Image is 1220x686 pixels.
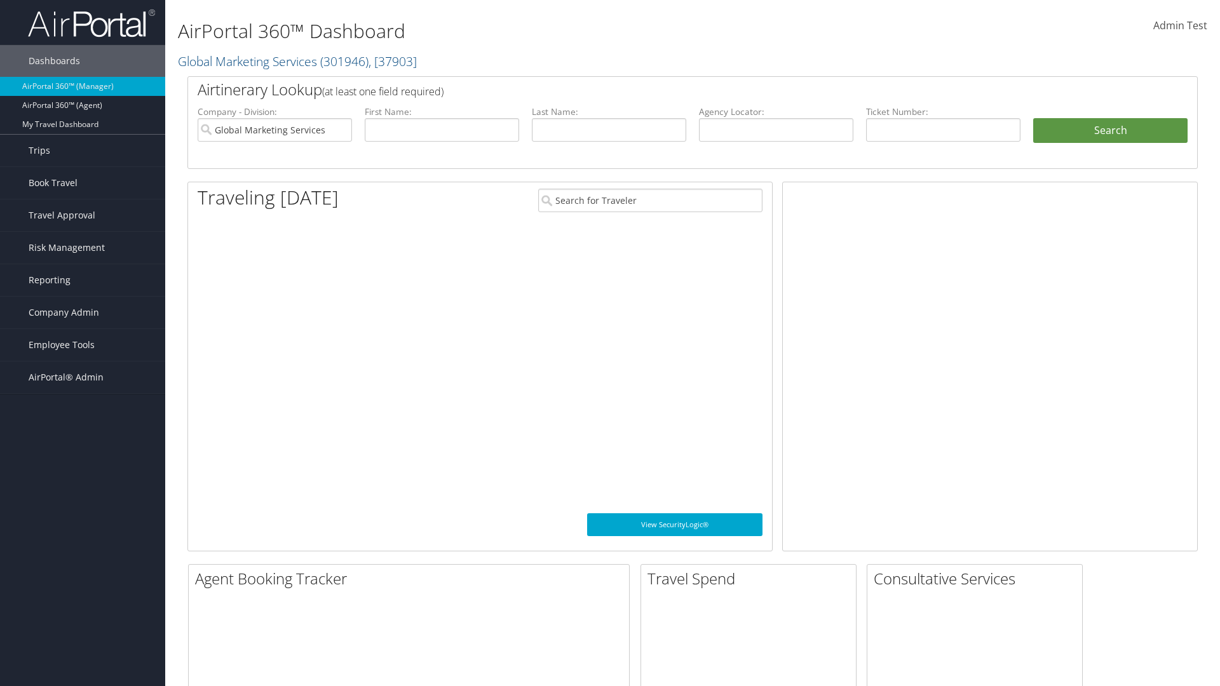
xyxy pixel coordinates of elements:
[198,184,339,211] h1: Traveling [DATE]
[874,568,1082,589] h2: Consultative Services
[866,105,1020,118] label: Ticket Number:
[322,84,444,98] span: (at least one field required)
[178,53,417,70] a: Global Marketing Services
[195,568,629,589] h2: Agent Booking Tracker
[29,297,99,328] span: Company Admin
[1033,118,1188,144] button: Search
[369,53,417,70] span: , [ 37903 ]
[699,105,853,118] label: Agency Locator:
[198,105,352,118] label: Company - Division:
[198,79,1104,100] h2: Airtinerary Lookup
[28,8,155,38] img: airportal-logo.png
[29,232,105,264] span: Risk Management
[29,264,71,296] span: Reporting
[29,135,50,166] span: Trips
[587,513,762,536] a: View SecurityLogic®
[29,199,95,231] span: Travel Approval
[1153,18,1207,32] span: Admin Test
[365,105,519,118] label: First Name:
[178,18,864,44] h1: AirPortal 360™ Dashboard
[29,45,80,77] span: Dashboards
[532,105,686,118] label: Last Name:
[1153,6,1207,46] a: Admin Test
[29,329,95,361] span: Employee Tools
[647,568,856,589] h2: Travel Spend
[29,167,78,199] span: Book Travel
[538,189,762,212] input: Search for Traveler
[29,361,104,393] span: AirPortal® Admin
[320,53,369,70] span: ( 301946 )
